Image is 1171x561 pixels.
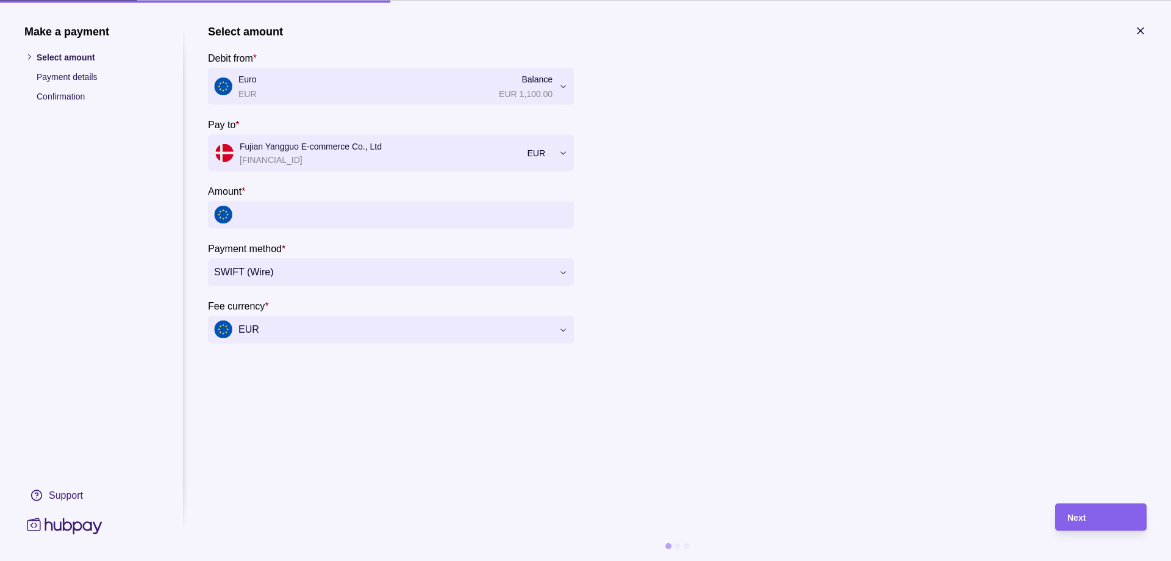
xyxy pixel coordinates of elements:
p: Confirmation [37,89,159,103]
p: Pay to [208,119,235,129]
label: Fee currency [208,298,269,313]
label: Payment method [208,241,285,255]
h1: Make a payment [24,24,159,38]
button: Next [1055,503,1147,530]
p: Select amount [37,50,159,63]
a: Support [24,482,159,508]
p: Fujian Yangguo E-commerce Co., Ltd [240,139,521,153]
p: Amount [208,186,242,196]
div: Support [49,488,83,502]
p: Fee currency [208,300,265,311]
label: Debit from [208,50,257,65]
p: Payment method [208,243,282,253]
label: Amount [208,183,245,198]
p: Debit from [208,52,253,63]
img: eu [214,206,232,224]
input: amount [238,201,568,228]
img: dk [215,143,234,162]
label: Pay to [208,117,240,131]
h1: Select amount [208,24,283,38]
p: Payment details [37,70,159,83]
span: Next [1067,513,1086,523]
